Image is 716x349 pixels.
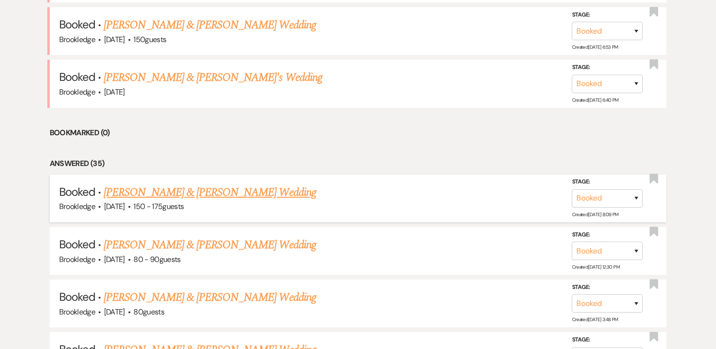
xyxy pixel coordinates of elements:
label: Stage: [572,335,643,345]
a: [PERSON_NAME] & [PERSON_NAME] Wedding [104,17,316,34]
label: Stage: [572,229,643,240]
span: Brookledge [59,254,96,264]
span: [DATE] [104,307,125,317]
span: Created: [DATE] 6:40 PM [572,97,618,103]
span: Brookledge [59,35,96,44]
span: 80 guests [133,307,164,317]
span: Created: [DATE] 8:09 PM [572,211,618,218]
span: 80 - 90 guests [133,254,181,264]
span: [DATE] [104,35,125,44]
span: Booked [59,289,95,304]
li: Bookmarked (0) [50,127,667,139]
a: [PERSON_NAME] & [PERSON_NAME]'s Wedding [104,69,322,86]
span: Brookledge [59,307,96,317]
span: Created: [DATE] 12:30 PM [572,264,619,270]
span: [DATE] [104,254,125,264]
span: [DATE] [104,87,125,97]
span: Booked [59,17,95,32]
span: Booked [59,70,95,84]
span: Created: [DATE] 3:48 PM [572,316,618,323]
label: Stage: [572,10,643,20]
label: Stage: [572,282,643,293]
a: [PERSON_NAME] & [PERSON_NAME] Wedding [104,184,316,201]
label: Stage: [572,62,643,73]
span: [DATE] [104,201,125,211]
span: 150 - 175 guests [133,201,184,211]
span: Brookledge [59,201,96,211]
label: Stage: [572,177,643,187]
span: Brookledge [59,87,96,97]
li: Answered (35) [50,157,667,170]
span: Booked [59,184,95,199]
span: Booked [59,237,95,252]
span: 150 guests [133,35,166,44]
a: [PERSON_NAME] & [PERSON_NAME] Wedding [104,289,316,306]
a: [PERSON_NAME] & [PERSON_NAME] Wedding [104,236,316,253]
span: Created: [DATE] 6:53 PM [572,44,618,50]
